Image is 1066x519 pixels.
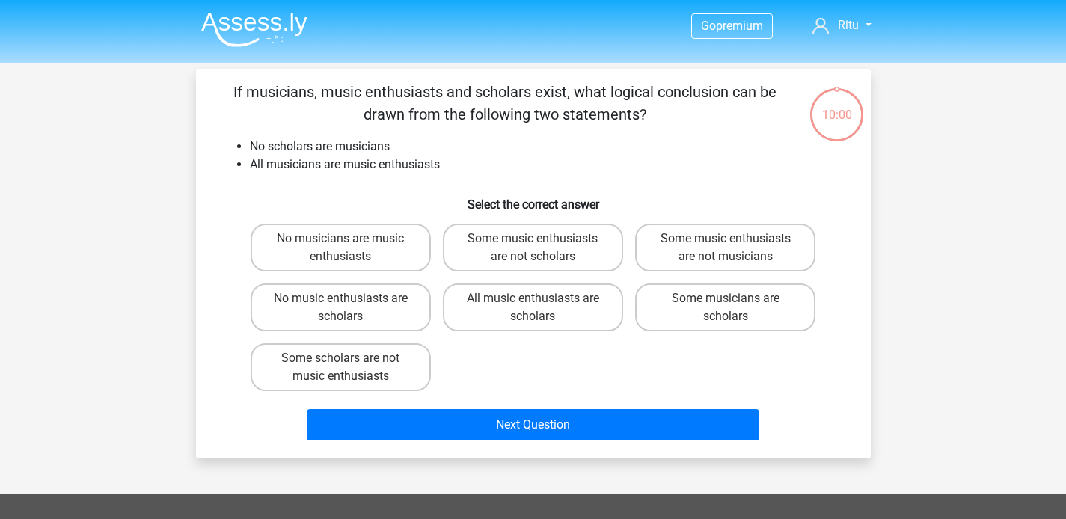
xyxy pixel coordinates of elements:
div: 10:00 [809,87,865,124]
span: Ritu [838,18,859,32]
span: premium [716,19,763,33]
label: All music enthusiasts are scholars [443,283,623,331]
label: Some music enthusiasts are not musicians [635,224,815,271]
img: Assessly [201,12,307,47]
label: No music enthusiasts are scholars [251,283,431,331]
label: Some music enthusiasts are not scholars [443,224,623,271]
label: Some musicians are scholars [635,283,815,331]
p: If musicians, music enthusiasts and scholars exist, what logical conclusion can be drawn from the... [220,81,791,126]
button: Next Question [307,409,759,440]
a: Ritu [806,16,877,34]
a: Gopremium [692,16,772,36]
li: No scholars are musicians [250,138,847,156]
h6: Select the correct answer [220,185,847,212]
li: All musicians are music enthusiasts [250,156,847,173]
label: Some scholars are not music enthusiasts [251,343,431,391]
span: Go [701,19,716,33]
label: No musicians are music enthusiasts [251,224,431,271]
